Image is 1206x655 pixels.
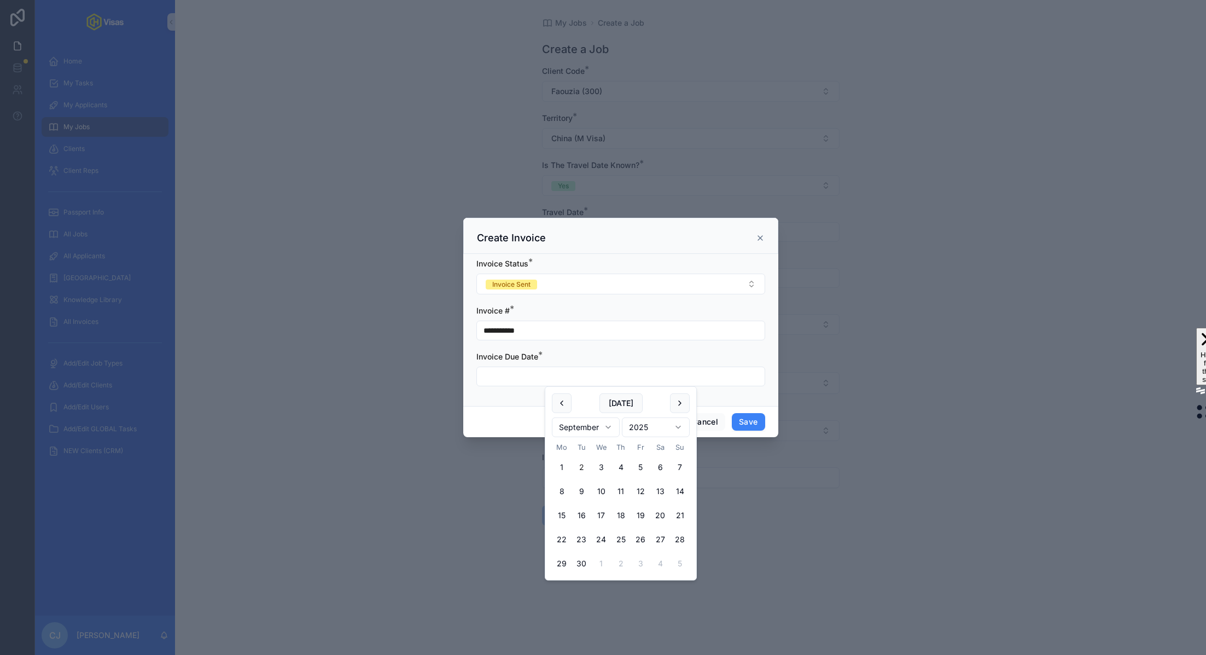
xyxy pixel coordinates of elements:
button: Sunday, 14 September 2025 [670,482,690,501]
th: Tuesday [572,442,591,453]
button: Saturday, 13 September 2025 [650,482,670,501]
button: Monday, 1 September 2025 [552,457,572,477]
h3: Create Invoice [477,231,546,245]
button: Saturday, 4 October 2025 [650,554,670,573]
button: Wednesday, 10 September 2025 [591,482,611,501]
button: Today, Tuesday, 2 September 2025 [572,457,591,477]
button: Sunday, 7 September 2025 [670,457,690,477]
button: Friday, 5 September 2025 [631,457,650,477]
button: Tuesday, 9 September 2025 [572,482,591,501]
button: Tuesday, 16 September 2025 [572,506,591,525]
button: [DATE] [599,393,643,413]
button: Select Button [476,274,765,294]
button: Tuesday, 23 September 2025 [572,530,591,549]
th: Sunday [670,442,690,453]
th: Friday [631,442,650,453]
span: Invoice Status [476,259,528,268]
button: Wednesday, 24 September 2025 [591,530,611,549]
span: Invoice # [476,306,510,315]
button: Monday, 15 September 2025 [552,506,572,525]
button: Thursday, 2 October 2025 [611,554,631,573]
button: Saturday, 6 September 2025 [650,457,670,477]
button: Monday, 29 September 2025 [552,554,572,573]
button: Sunday, 5 October 2025 [670,554,690,573]
button: Friday, 26 September 2025 [631,530,650,549]
button: Thursday, 4 September 2025 [611,457,631,477]
button: Thursday, 25 September 2025 [611,530,631,549]
th: Wednesday [591,442,611,453]
button: Saturday, 27 September 2025 [650,530,670,549]
th: Saturday [650,442,670,453]
button: Save [732,413,765,431]
button: Cancel [685,413,725,431]
button: Sunday, 28 September 2025 [670,530,690,549]
button: Tuesday, 30 September 2025 [572,554,591,573]
table: September 2025 [552,442,690,573]
button: Friday, 12 September 2025 [631,482,650,501]
button: Monday, 8 September 2025 [552,482,572,501]
span: Invoice Due Date [476,352,538,361]
button: Monday, 22 September 2025 [552,530,572,549]
button: Wednesday, 17 September 2025 [591,506,611,525]
div: Invoice Sent [492,280,531,289]
button: Wednesday, 3 September 2025 [591,457,611,477]
button: Wednesday, 1 October 2025 [591,554,611,573]
button: Friday, 3 October 2025 [631,554,650,573]
button: Saturday, 20 September 2025 [650,506,670,525]
th: Thursday [611,442,631,453]
button: Thursday, 18 September 2025 [611,506,631,525]
button: Sunday, 21 September 2025 [670,506,690,525]
button: Friday, 19 September 2025 [631,506,650,525]
button: Thursday, 11 September 2025 [611,482,631,501]
th: Monday [552,442,572,453]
